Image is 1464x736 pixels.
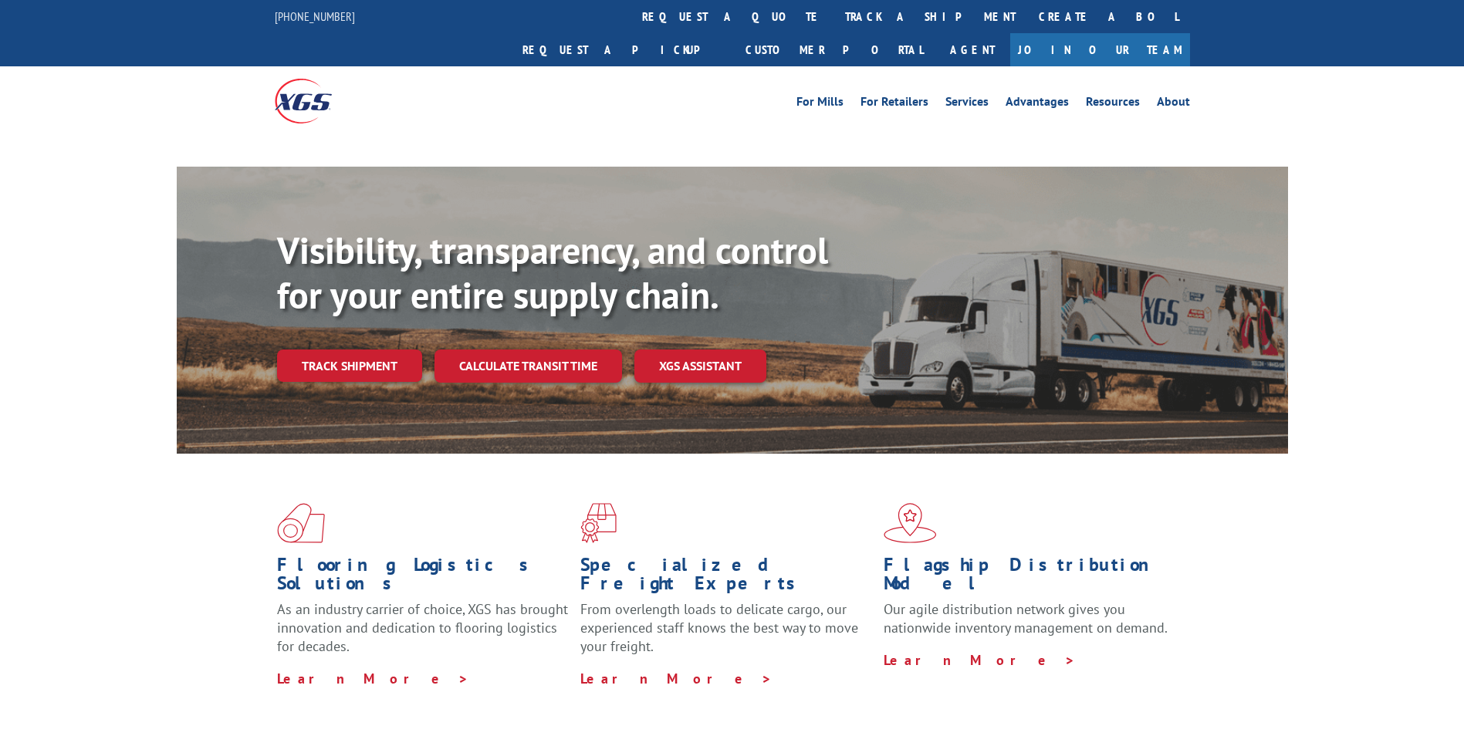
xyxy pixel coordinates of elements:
a: Request a pickup [511,33,734,66]
a: Track shipment [277,349,422,382]
img: xgs-icon-flagship-distribution-model-red [884,503,937,543]
a: For Retailers [860,96,928,113]
h1: Flagship Distribution Model [884,555,1175,600]
a: Learn More > [884,651,1076,669]
a: For Mills [796,96,844,113]
h1: Flooring Logistics Solutions [277,555,569,600]
a: XGS ASSISTANT [634,349,766,383]
a: Resources [1086,96,1140,113]
a: Calculate transit time [434,349,622,383]
img: xgs-icon-focused-on-flooring-red [580,503,617,543]
b: Visibility, transparency, and control for your entire supply chain. [277,226,828,319]
p: From overlength loads to delicate cargo, our experienced staff knows the best way to move your fr... [580,600,872,669]
a: [PHONE_NUMBER] [275,8,355,24]
a: Agent [935,33,1010,66]
a: Advantages [1006,96,1069,113]
a: Learn More > [580,670,773,687]
a: Services [945,96,989,113]
img: xgs-icon-total-supply-chain-intelligence-red [277,503,325,543]
span: Our agile distribution network gives you nationwide inventory management on demand. [884,600,1168,636]
a: Customer Portal [734,33,935,66]
h1: Specialized Freight Experts [580,555,872,600]
a: Learn More > [277,670,469,687]
a: Join Our Team [1010,33,1190,66]
a: About [1157,96,1190,113]
span: As an industry carrier of choice, XGS has brought innovation and dedication to flooring logistics... [277,600,568,655]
